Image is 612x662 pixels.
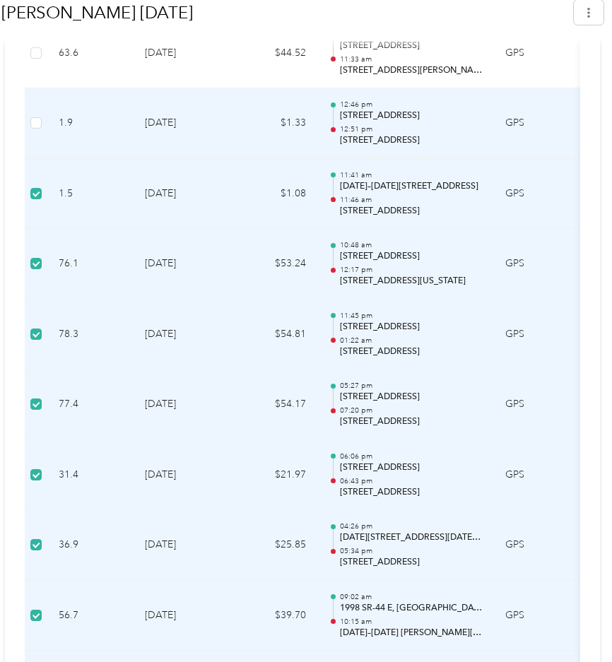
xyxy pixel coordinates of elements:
p: 09:02 am [340,592,483,602]
p: [STREET_ADDRESS] [340,486,483,499]
td: [DATE] [134,18,233,89]
p: 07:20 pm [340,406,483,415]
p: [STREET_ADDRESS] [340,250,483,263]
td: $1.08 [233,159,317,230]
p: 1998 SR-44 E, [GEOGRAPHIC_DATA], [GEOGRAPHIC_DATA] [340,602,483,615]
td: 1.9 [47,88,134,159]
p: [STREET_ADDRESS] [340,415,483,428]
p: [STREET_ADDRESS] [340,205,483,218]
p: [STREET_ADDRESS] [340,345,483,358]
td: $53.24 [233,229,317,300]
p: [STREET_ADDRESS] [340,321,483,333]
p: 11:45 pm [340,311,483,321]
td: 76.1 [47,229,134,300]
td: $54.17 [233,370,317,440]
p: 10:15 am [340,617,483,627]
td: $21.97 [233,440,317,511]
td: GPS [494,510,586,581]
p: 11:33 am [340,54,483,64]
td: 78.3 [47,300,134,370]
p: 12:17 pm [340,265,483,275]
p: 05:34 pm [340,546,483,556]
p: [STREET_ADDRESS] [340,110,483,122]
td: $44.52 [233,18,317,89]
td: GPS [494,229,586,300]
p: [STREET_ADDRESS] [340,461,483,474]
p: 06:06 pm [340,451,483,461]
td: GPS [494,581,586,651]
td: [DATE] [134,581,233,651]
td: 63.6 [47,18,134,89]
p: 11:41 am [340,170,483,180]
p: [STREET_ADDRESS] [340,134,483,147]
td: 36.9 [47,510,134,581]
td: GPS [494,18,586,89]
td: $1.33 [233,88,317,159]
p: [STREET_ADDRESS] [340,556,483,569]
td: $54.81 [233,300,317,370]
td: 56.7 [47,581,134,651]
p: 01:22 am [340,336,483,345]
td: [DATE] [134,300,233,370]
p: 06:43 pm [340,476,483,486]
td: [DATE] [134,370,233,440]
td: [DATE] [134,510,233,581]
p: 11:46 am [340,195,483,205]
p: [STREET_ADDRESS][PERSON_NAME] [340,64,483,77]
p: [DATE]–[DATE] [PERSON_NAME][GEOGRAPHIC_DATA], [GEOGRAPHIC_DATA] [340,627,483,639]
td: 77.4 [47,370,134,440]
p: [STREET_ADDRESS][US_STATE] [340,275,483,288]
td: GPS [494,159,586,230]
td: GPS [494,370,586,440]
td: GPS [494,300,586,370]
p: 04:26 pm [340,521,483,531]
p: [DATE]–[DATE][STREET_ADDRESS] [340,180,483,193]
p: 12:51 pm [340,124,483,134]
td: GPS [494,440,586,511]
td: [DATE] [134,440,233,511]
td: GPS [494,88,586,159]
td: 1.5 [47,159,134,230]
td: [DATE] [134,159,233,230]
p: [STREET_ADDRESS] [340,391,483,403]
td: [DATE] [134,88,233,159]
td: $39.70 [233,581,317,651]
p: 10:48 am [340,240,483,250]
p: 12:46 pm [340,100,483,110]
td: 31.4 [47,440,134,511]
p: [DATE][STREET_ADDRESS][DATE][PERSON_NAME] [340,531,483,544]
td: [DATE] [134,229,233,300]
td: $25.85 [233,510,317,581]
p: 05:27 pm [340,381,483,391]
